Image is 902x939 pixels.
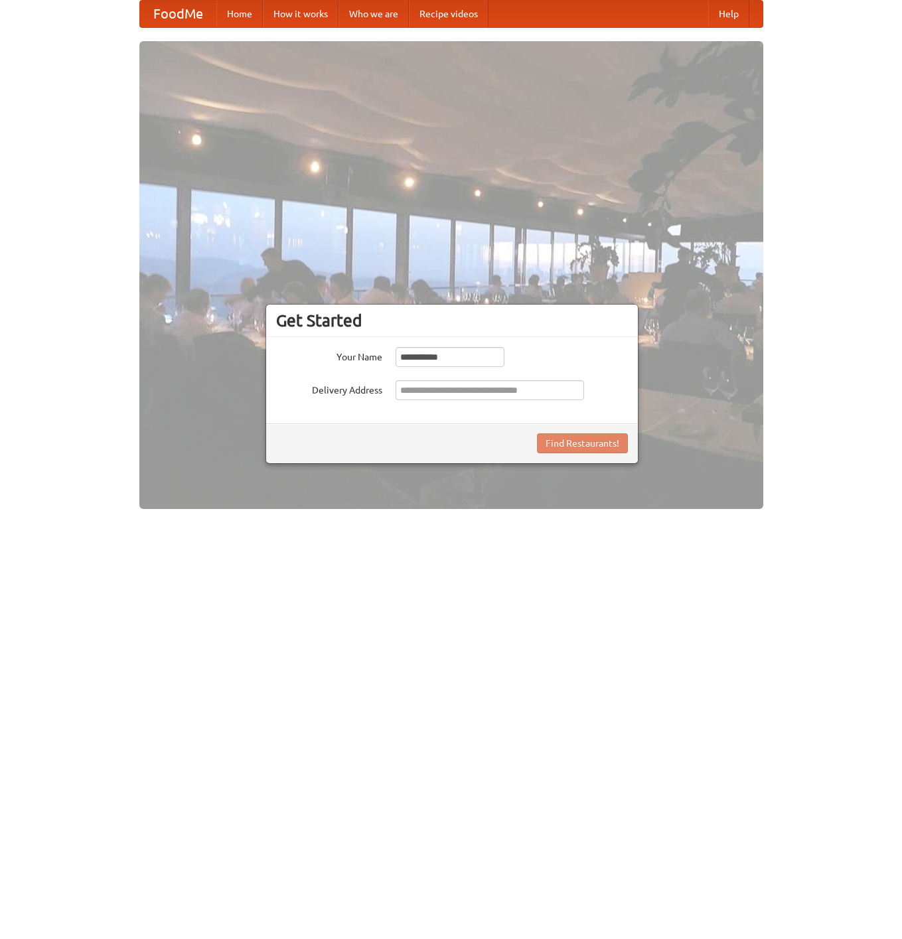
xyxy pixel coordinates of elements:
[276,311,628,330] h3: Get Started
[338,1,409,27] a: Who we are
[708,1,749,27] a: Help
[276,347,382,364] label: Your Name
[216,1,263,27] a: Home
[276,380,382,397] label: Delivery Address
[263,1,338,27] a: How it works
[409,1,489,27] a: Recipe videos
[140,1,216,27] a: FoodMe
[537,433,628,453] button: Find Restaurants!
